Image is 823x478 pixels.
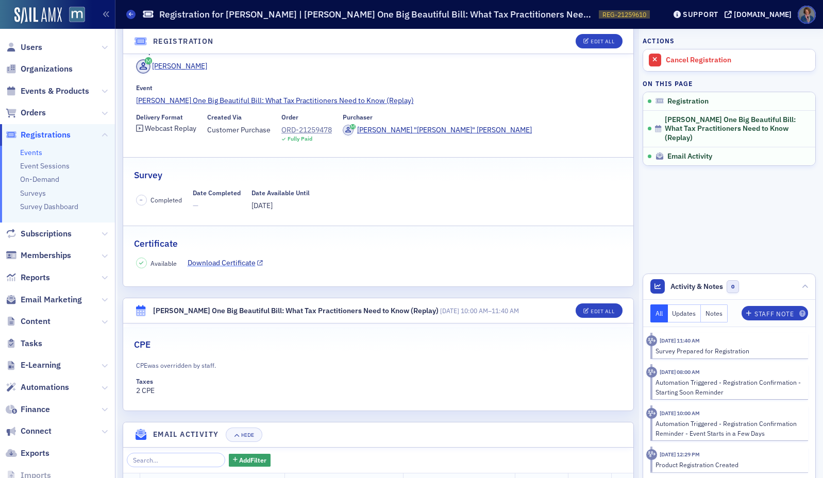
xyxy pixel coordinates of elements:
div: Cancel Registration [666,56,810,65]
span: Exports [21,448,49,459]
span: Finance [21,404,50,415]
a: Automations [6,382,69,393]
button: Hide [226,428,262,442]
a: [PERSON_NAME] [136,59,208,74]
a: Memberships [6,250,71,261]
button: Edit All [576,303,622,318]
div: [DOMAIN_NAME] [734,10,792,19]
a: Finance [6,404,50,415]
a: Orders [6,107,46,118]
h4: Email Activity [153,429,219,440]
div: 2 CPE [136,378,249,396]
a: Registrations [6,129,71,141]
span: Content [21,316,51,327]
button: Edit All [576,34,622,48]
img: SailAMX [14,7,62,24]
span: Orders [21,107,46,118]
span: Email Marketing [21,294,82,305]
button: All [650,304,668,322]
span: – [140,196,143,203]
time: 8/14/2025 08:00 AM [660,368,700,375]
a: Events & Products [6,86,89,97]
span: Available [150,259,177,268]
div: Fully Paid [288,135,312,142]
span: [DATE] [440,306,459,315]
span: Customer Purchase [207,125,271,135]
span: Organizations [21,63,73,75]
div: Webcast Replay [145,126,196,131]
div: Activity [646,367,657,378]
div: Created Via [207,113,242,121]
a: [PERSON_NAME] "[PERSON_NAME]" [PERSON_NAME] [343,125,532,135]
span: Events & Products [21,86,89,97]
time: 11:40 AM [492,306,519,315]
span: Connect [21,425,52,437]
span: Users [21,42,42,53]
div: Activity [646,449,657,460]
h2: CPE [134,338,150,351]
span: Reports [21,272,50,283]
span: [DATE] [251,201,273,210]
a: Subscriptions [6,228,72,240]
h2: Survey [134,168,162,182]
button: Notes [701,304,728,322]
h4: On this page [643,79,816,88]
a: [PERSON_NAME] One Big Beautiful Bill: What Tax Practitioners Need to Know (Replay) [136,95,621,106]
div: Hide [241,432,255,438]
div: [PERSON_NAME] "[PERSON_NAME]" [PERSON_NAME] [357,125,532,135]
div: Date Available Until [251,189,310,197]
div: Activity [646,335,657,346]
span: Email Activity [667,152,712,161]
span: Memberships [21,250,71,261]
span: Add Filter [239,455,266,465]
div: Staff Note [754,311,794,317]
a: Surveys [20,189,46,198]
a: Reports [6,272,50,283]
div: Automation Triggered - Registration Confirmation - Starting Soon Reminder [656,378,801,397]
span: Subscriptions [21,228,72,240]
div: Event [136,84,153,92]
span: Tasks [21,338,42,349]
span: E-Learning [21,360,61,371]
div: Date Completed [193,189,241,197]
time: 8/12/2025 10:00 AM [660,409,700,417]
input: Search… [127,453,225,467]
a: Content [6,316,51,327]
div: Product Registration Created [656,460,801,469]
a: Users [6,42,42,53]
span: REG-21259610 [602,10,646,19]
span: Profile [798,6,816,24]
a: Survey Dashboard [20,202,78,211]
div: Order [281,113,298,121]
time: 8/14/2025 11:40 AM [660,337,700,344]
a: Email Marketing [6,294,82,305]
a: E-Learning [6,360,61,371]
span: Registration [667,97,709,106]
span: – [440,306,519,315]
div: Automation Triggered - Registration Confirmation Reminder - Event Starts in a Few Days [656,419,801,438]
time: 8/7/2025 12:29 PM [660,451,700,458]
div: CPE was overridden by staff. [136,359,482,370]
h2: Certificate [134,237,178,250]
div: Survey Prepared for Registration [656,346,801,355]
div: [PERSON_NAME] [152,61,207,72]
a: On-Demand [20,175,59,184]
div: Edit All [591,39,614,44]
a: Cancel Registration [643,49,815,71]
div: Purchaser [343,113,373,121]
span: [PERSON_NAME] One Big Beautiful Bill: What Tax Practitioners Need to Know (Replay) [665,115,802,143]
h4: Registration [153,36,214,47]
a: Exports [6,448,49,459]
div: [PERSON_NAME] One Big Beautiful Bill: What Tax Practitioners Need to Know (Replay) [153,305,439,316]
button: Staff Note [742,306,808,320]
div: Edit All [591,309,614,314]
a: Connect [6,425,52,437]
div: Support [683,10,718,19]
h1: Registration for [PERSON_NAME] | [PERSON_NAME] One Big Beautiful Bill: What Tax Practitioners Nee... [159,8,594,21]
button: AddFilter [229,454,271,467]
span: Registrations [21,129,71,141]
a: ORD-21259478 [281,125,332,135]
div: Taxes [136,378,153,385]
